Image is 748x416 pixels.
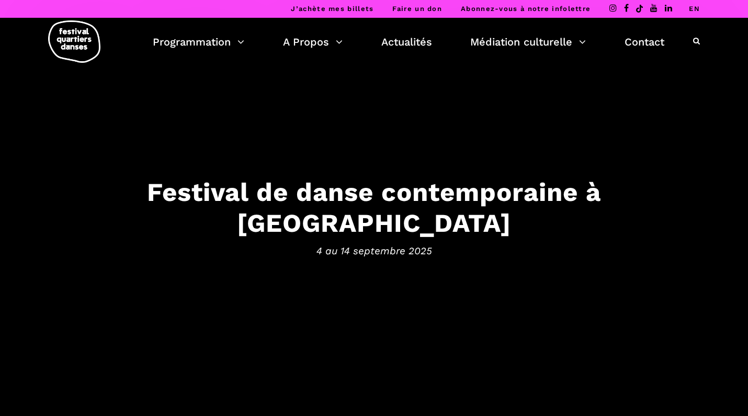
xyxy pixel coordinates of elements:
h3: Festival de danse contemporaine à [GEOGRAPHIC_DATA] [50,176,698,238]
a: Abonnez-vous à notre infolettre [461,5,591,13]
a: J’achète mes billets [291,5,373,13]
a: Contact [625,33,664,51]
a: Actualités [381,33,432,51]
span: 4 au 14 septembre 2025 [50,243,698,259]
a: Programmation [153,33,244,51]
a: Médiation culturelle [470,33,586,51]
a: Faire un don [392,5,442,13]
a: A Propos [283,33,343,51]
img: logo-fqd-med [48,20,100,63]
a: EN [689,5,700,13]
